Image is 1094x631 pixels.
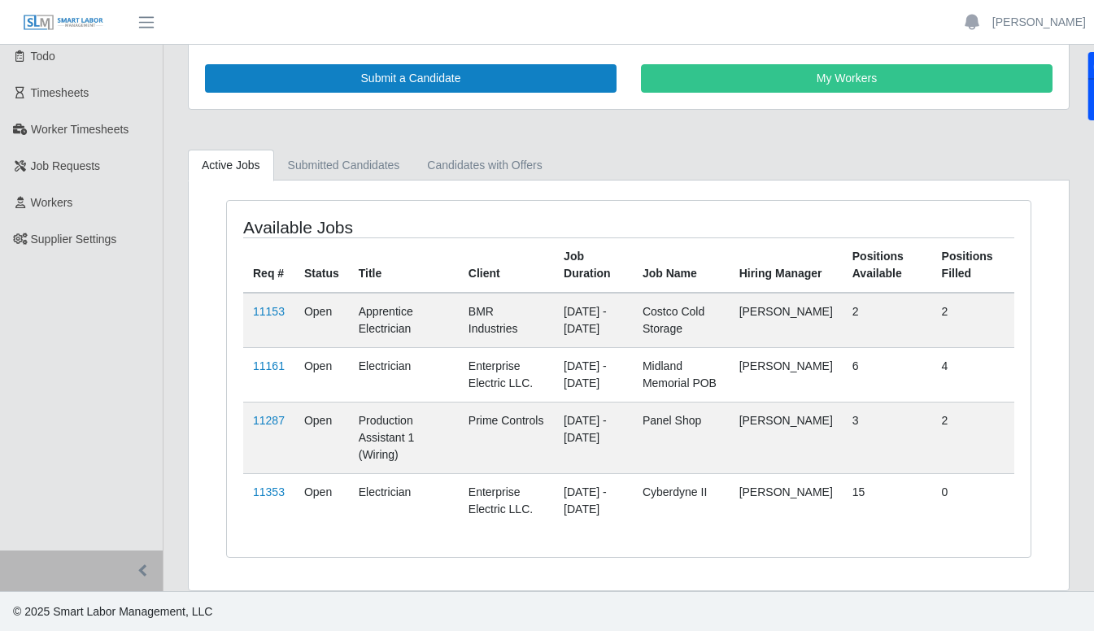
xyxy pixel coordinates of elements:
td: 4 [932,347,1014,402]
span: © 2025 Smart Labor Management, LLC [13,605,212,618]
a: 11161 [253,359,285,372]
td: [DATE] - [DATE] [554,347,633,402]
td: Cyberdyne II [633,473,730,528]
td: [DATE] - [DATE] [554,473,633,528]
img: SLM Logo [23,14,104,32]
td: Open [294,347,349,402]
td: 6 [843,347,932,402]
span: Supplier Settings [31,233,117,246]
th: Hiring Manager [730,237,843,293]
td: 2 [843,293,932,348]
td: Open [294,293,349,348]
td: Enterprise Electric LLC. [459,347,554,402]
a: [PERSON_NAME] [992,14,1086,31]
th: Job Name [633,237,730,293]
th: Status [294,237,349,293]
td: 15 [843,473,932,528]
td: Production Assistant 1 (Wiring) [349,402,459,473]
td: Enterprise Electric LLC. [459,473,554,528]
td: [PERSON_NAME] [730,473,843,528]
td: [PERSON_NAME] [730,347,843,402]
td: Midland Memorial POB [633,347,730,402]
td: BMR Industries [459,293,554,348]
td: 3 [843,402,932,473]
a: 11153 [253,305,285,318]
span: Workers [31,196,73,209]
th: Req # [243,237,294,293]
td: Electrician [349,347,459,402]
td: [PERSON_NAME] [730,293,843,348]
th: Job Duration [554,237,633,293]
td: Costco Cold Storage [633,293,730,348]
td: Panel Shop [633,402,730,473]
span: Timesheets [31,86,89,99]
th: Title [349,237,459,293]
a: Candidates with Offers [413,150,556,181]
td: 0 [932,473,1014,528]
td: 2 [932,402,1014,473]
td: Electrician [349,473,459,528]
a: Active Jobs [188,150,274,181]
a: Submitted Candidates [274,150,414,181]
a: 11353 [253,485,285,498]
a: Submit a Candidate [205,64,617,93]
th: Positions Available [843,237,932,293]
h4: Available Jobs [243,217,551,237]
span: Todo [31,50,55,63]
td: Open [294,402,349,473]
span: Worker Timesheets [31,123,129,136]
a: My Workers [641,64,1053,93]
td: [DATE] - [DATE] [554,293,633,348]
td: [PERSON_NAME] [730,402,843,473]
a: 11287 [253,414,285,427]
td: [DATE] - [DATE] [554,402,633,473]
td: Apprentice Electrician [349,293,459,348]
span: Job Requests [31,159,101,172]
th: Positions Filled [932,237,1014,293]
td: 2 [932,293,1014,348]
td: Open [294,473,349,528]
th: Client [459,237,554,293]
td: Prime Controls [459,402,554,473]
